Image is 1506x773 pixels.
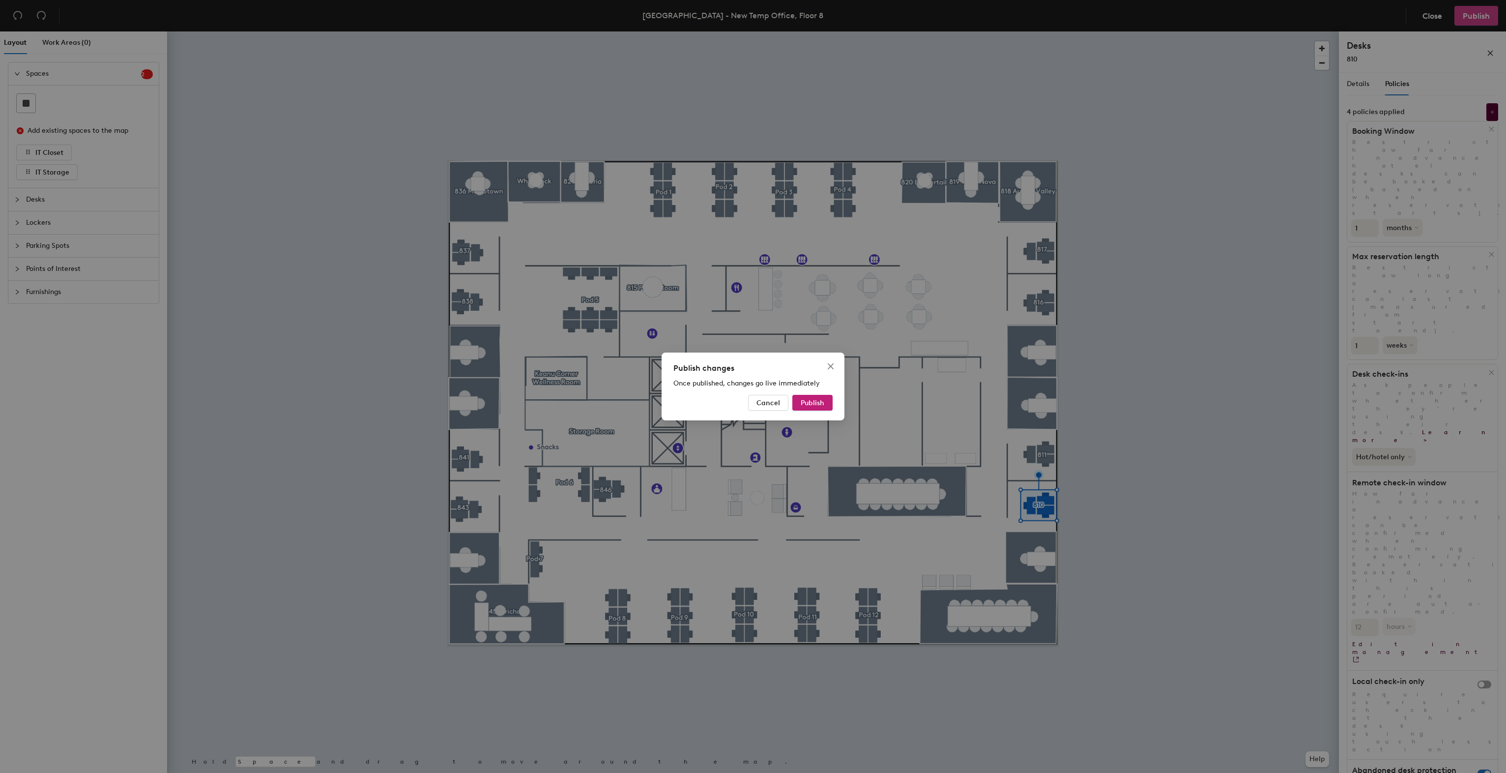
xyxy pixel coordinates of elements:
button: Cancel [748,395,788,411]
span: Close [823,362,839,370]
span: Once published, changes go live immediately [673,379,820,387]
button: Publish [792,395,833,411]
span: Publish [801,399,824,407]
div: Publish changes [673,362,833,374]
span: Cancel [756,399,780,407]
button: Close [823,358,839,374]
span: close [827,362,835,370]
